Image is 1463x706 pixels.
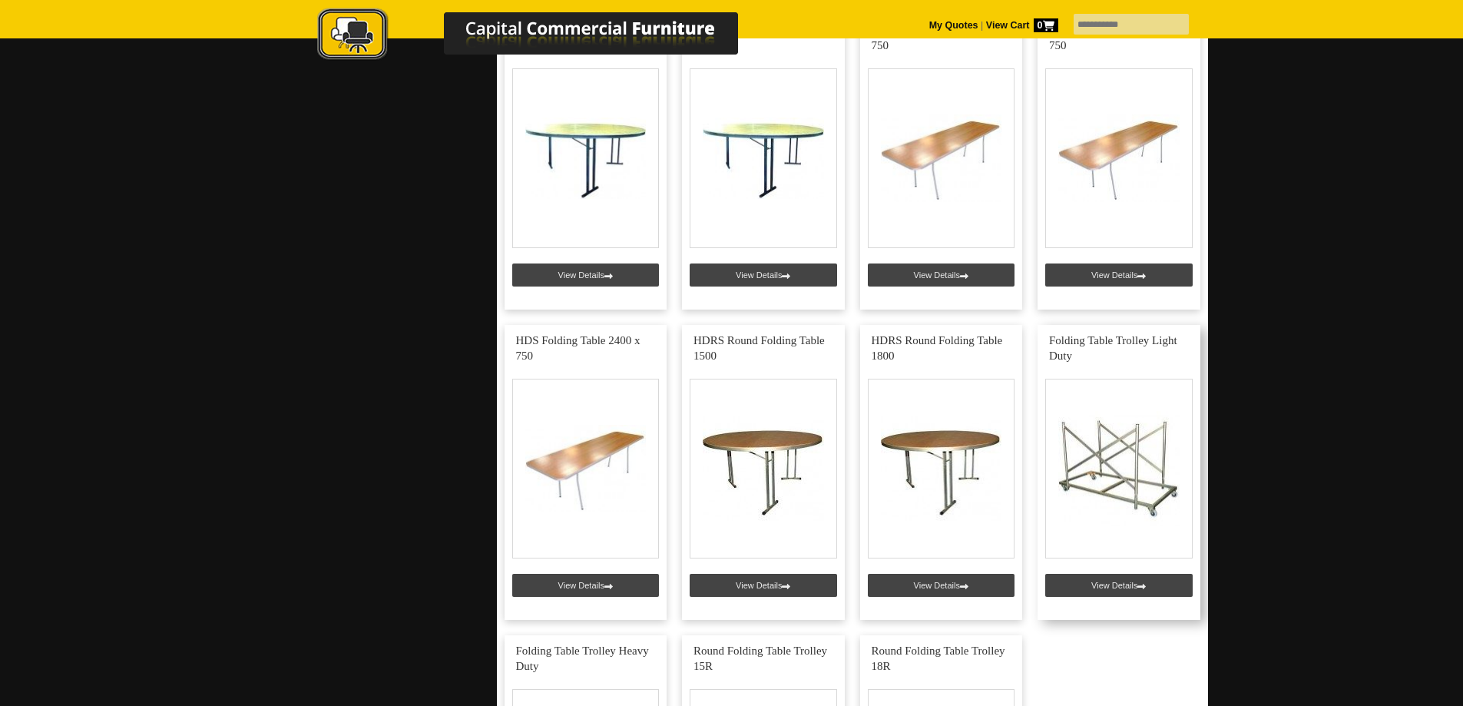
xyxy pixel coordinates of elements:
[275,8,813,68] a: Capital Commercial Furniture Logo
[275,8,813,64] img: Capital Commercial Furniture Logo
[983,20,1058,31] a: View Cart0
[986,20,1058,31] strong: View Cart
[1034,18,1058,32] span: 0
[929,20,978,31] a: My Quotes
